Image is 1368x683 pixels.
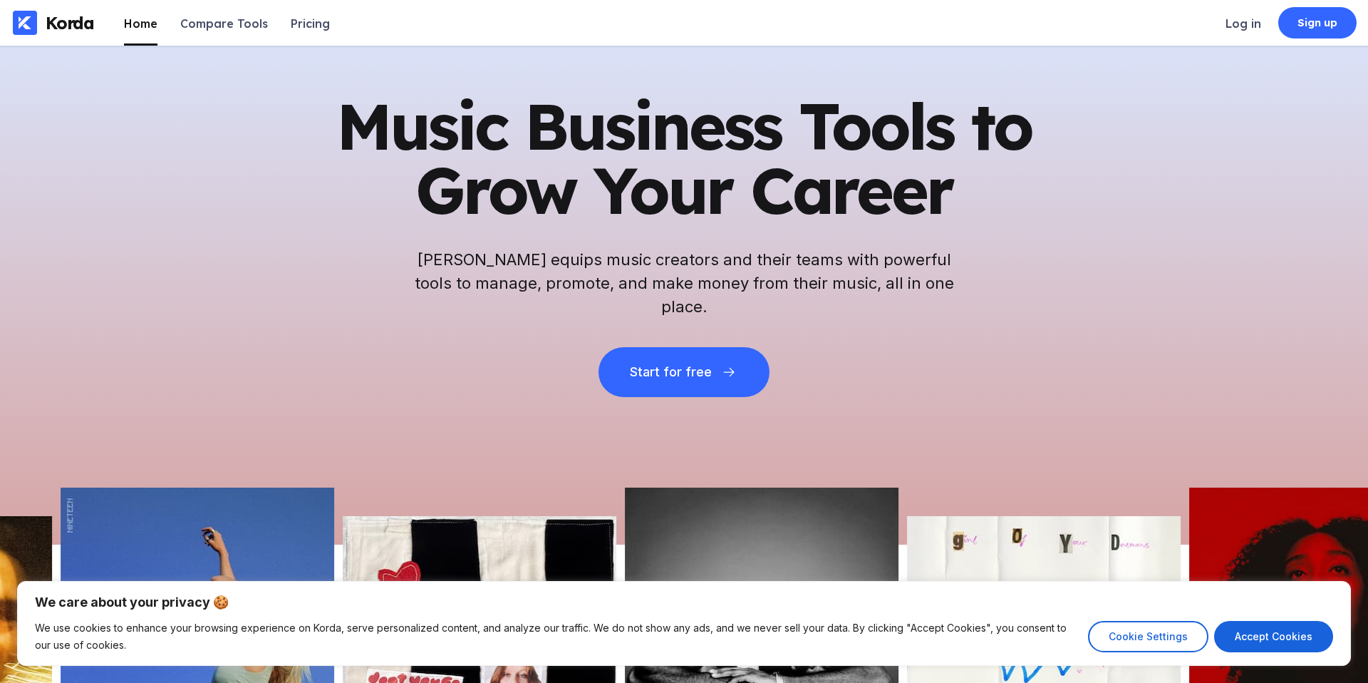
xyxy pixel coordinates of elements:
div: Compare Tools [180,16,268,31]
button: Start for free [598,347,769,397]
button: Cookie Settings [1088,621,1208,652]
div: Korda [46,12,94,34]
p: We use cookies to enhance your browsing experience on Korda, serve personalized content, and anal... [35,620,1077,654]
div: Start for free [630,365,711,379]
div: Pricing [291,16,330,31]
div: Log in [1225,16,1261,31]
p: We care about your privacy 🍪 [35,594,1333,611]
div: Sign up [1297,16,1338,30]
a: Sign up [1278,7,1357,38]
h1: Music Business Tools to Grow Your Career [335,94,1033,222]
button: Accept Cookies [1214,621,1333,652]
div: Home [124,16,157,31]
h2: [PERSON_NAME] equips music creators and their teams with powerful tools to manage, promote, and m... [413,248,955,319]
